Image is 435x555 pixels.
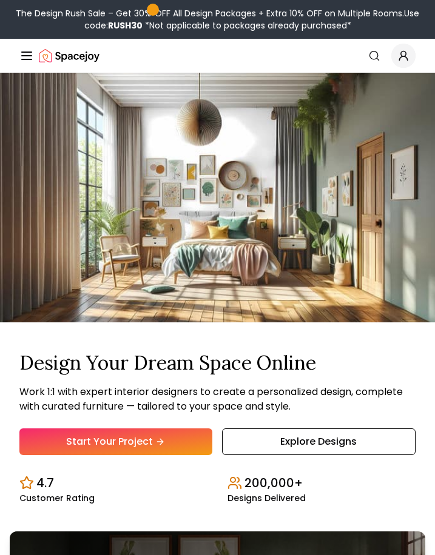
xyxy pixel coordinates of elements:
[108,19,143,32] b: RUSH30
[84,7,420,32] span: Use code:
[228,494,306,502] small: Designs Delivered
[36,474,54,491] p: 4.7
[19,465,416,502] div: Design stats
[19,494,95,502] small: Customer Rating
[5,7,430,32] div: The Design Rush Sale – Get 30% OFF All Design Packages + Extra 10% OFF on Multiple Rooms.
[39,44,99,68] a: Spacejoy
[19,428,212,455] a: Start Your Project
[19,351,416,374] h1: Design Your Dream Space Online
[222,428,416,455] a: Explore Designs
[244,474,303,491] p: 200,000+
[19,385,416,414] p: Work 1:1 with expert interior designers to create a personalized design, complete with curated fu...
[39,44,99,68] img: Spacejoy Logo
[19,39,416,73] nav: Global
[143,19,351,32] span: *Not applicable to packages already purchased*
